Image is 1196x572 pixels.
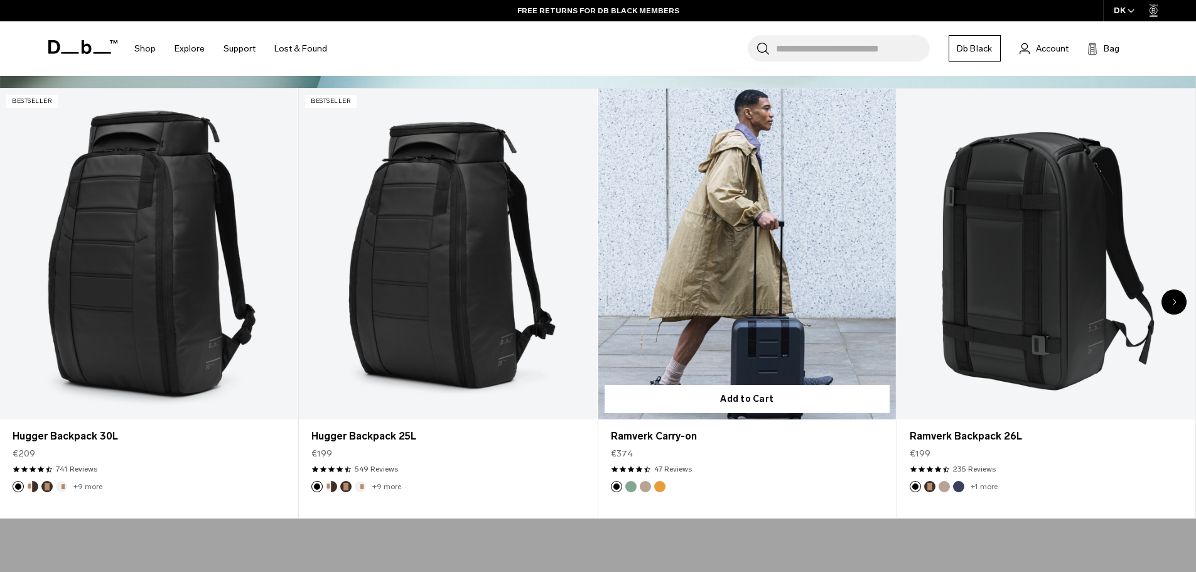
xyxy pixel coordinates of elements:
[311,429,584,444] a: Hugger Backpack 25L
[897,88,1196,519] div: 4 / 20
[611,447,633,460] span: €374
[910,481,921,492] button: Black Out
[1087,41,1119,56] button: Bag
[311,447,332,460] span: €199
[910,447,930,460] span: €199
[654,481,665,492] button: Parhelion Orange
[1036,42,1069,55] span: Account
[605,385,890,413] button: Add to Cart
[640,481,651,492] button: Fogbow Beige
[13,429,285,444] a: Hugger Backpack 30L
[654,463,692,475] a: 47 reviews
[326,481,337,492] button: Cappuccino
[355,463,398,475] a: 549 reviews
[134,26,156,71] a: Shop
[340,481,352,492] button: Espresso
[56,463,97,475] a: 741 reviews
[1161,289,1187,315] div: Next slide
[1104,42,1119,55] span: Bag
[625,481,637,492] button: Green Ray
[924,481,935,492] button: Espresso
[73,482,102,491] a: +9 more
[897,89,1195,419] a: Ramverk Backpack 26L
[355,481,366,492] button: Oatmilk
[13,447,35,460] span: €209
[305,95,357,108] p: Bestseller
[41,481,53,492] button: Espresso
[299,89,596,419] a: Hugger Backpack 25L
[517,5,679,16] a: FREE RETURNS FOR DB BLACK MEMBERS
[311,481,323,492] button: Black Out
[971,482,998,491] a: +1 more
[611,481,622,492] button: Black Out
[953,463,996,475] a: 235 reviews
[598,89,896,419] a: Ramverk Carry-on
[939,481,950,492] button: Fogbow Beige
[1020,41,1069,56] a: Account
[611,429,883,444] a: Ramverk Carry-on
[6,95,58,108] p: Bestseller
[125,21,337,76] nav: Main Navigation
[13,481,24,492] button: Black Out
[299,88,598,519] div: 2 / 20
[598,88,897,519] div: 3 / 20
[372,482,401,491] a: +9 more
[274,26,327,71] a: Lost & Found
[953,481,964,492] button: Blue Hour
[910,429,1182,444] a: Ramverk Backpack 26L
[27,481,38,492] button: Cappuccino
[224,26,256,71] a: Support
[949,35,1001,62] a: Db Black
[56,481,67,492] button: Oatmilk
[175,26,205,71] a: Explore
